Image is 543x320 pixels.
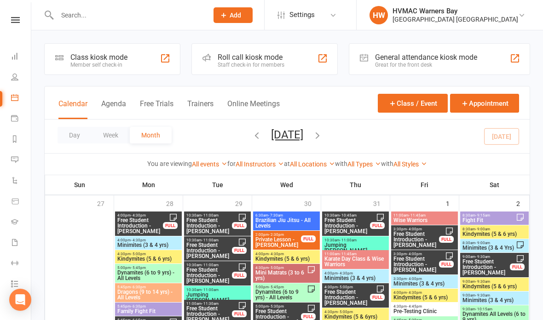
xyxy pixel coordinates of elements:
span: - 5:00pm [338,285,353,289]
span: 11:00am [324,252,387,256]
input: Search... [54,9,202,22]
button: Class / Event [378,94,448,113]
span: 8:30am [462,213,516,217]
span: Free Student Introduction - [PERSON_NAME] [324,289,370,306]
span: 10:30am [186,263,232,267]
div: FULL [370,294,385,301]
span: 3:30pm [393,277,456,281]
span: 4:00pm [324,271,387,275]
span: 3:30pm [393,227,439,231]
div: Roll call kiosk mode [218,53,284,62]
a: Dashboard [11,47,32,68]
span: - 4:30pm [407,291,422,295]
span: 4:00pm [117,213,163,217]
a: All Instructors [236,160,284,168]
span: 3:30pm [393,252,439,256]
span: 9:00am [462,293,527,297]
div: Open Intercom Messenger [9,289,31,311]
span: - 9:30am [475,255,490,259]
span: - 5:00pm [131,252,146,256]
span: - 4:30pm [131,238,146,242]
div: FULL [232,222,247,229]
div: FULL [232,272,247,279]
span: - 11:00am [202,288,219,292]
button: Day [58,127,92,143]
th: Mon [114,175,183,194]
strong: with [335,160,347,167]
span: Add [230,11,241,19]
span: 4:30pm [255,266,307,270]
span: - 9:30am [475,280,490,284]
span: - 4:00pm [407,252,422,256]
div: FULL [439,236,454,243]
span: Karate Day Class & Wise Warriors [324,256,387,267]
div: 28 [166,195,183,211]
span: Free Student Introduction - [PERSON_NAME] [186,217,232,234]
th: Tue [183,175,252,194]
span: Free Student Introduction - [PERSON_NAME] [393,231,439,248]
span: 4:00pm [255,252,318,256]
span: 4:30pm [324,310,387,314]
span: 4:00pm [393,291,456,295]
span: 8:30am [462,227,527,231]
span: 4:30pm [117,252,180,256]
span: - 6:30pm [131,304,146,309]
span: - 4:30pm [338,271,353,275]
div: Class kiosk mode [70,53,127,62]
a: All Styles [393,160,427,168]
span: 6:30am [255,213,318,217]
span: - 9:00am [475,227,490,231]
a: Calendar [11,88,32,109]
span: - 11:00am [202,263,219,267]
span: Jumping [PERSON_NAME] [186,292,249,303]
span: Minimites (3 & 4 yrs) [117,242,180,248]
span: - 9:15am [475,213,490,217]
div: HVMAC Warners Bay [393,7,518,15]
span: 5:00pm [117,266,180,270]
span: Free Student Introduction - [PERSON_NAME] [117,217,163,234]
span: - 4:00pm [407,277,422,281]
span: Minimites (3 & 4 yrs) [393,281,456,286]
span: Kindymites (5 & 6 yrs) [117,256,180,262]
a: Reports [11,130,32,150]
a: Payments [11,109,32,130]
span: Kindymites (5 & 6yrs) [324,314,387,320]
th: Wed [252,175,321,194]
span: Kindymites (5 & 6 yrs) [255,256,318,262]
span: Settings [289,5,315,25]
span: Minimites (3 & 4 yrs) [324,275,387,281]
a: All Types [347,160,381,168]
span: - 11:00am [340,238,357,242]
span: Kindymites (5 & 6 yrs) [393,295,456,300]
span: 10:30am [186,238,232,242]
span: 2:00pm [255,233,301,237]
button: Week [92,127,130,143]
span: Pre-Testing Clinic [393,309,456,314]
span: 10:30am [186,213,232,217]
span: 4:00pm [117,238,180,242]
span: Minimites (3 & 4 Yrs) [462,245,516,251]
div: 31 [373,195,390,211]
span: - 5:30pm [269,304,284,309]
button: Agenda [101,99,126,119]
button: [DATE] [271,128,303,141]
strong: for [227,160,236,167]
span: 10:30am [324,213,370,217]
div: FULL [370,222,385,229]
span: Wise Warriors [393,217,456,223]
th: Sun [45,175,114,194]
span: Free Student Introduction - [PERSON_NAME] [393,256,439,273]
span: - 11:00am [202,238,219,242]
span: Family Fight Fit [117,309,180,314]
div: FULL [301,313,316,320]
span: - 9:30am [475,293,490,297]
button: Appointment [450,94,519,113]
span: - 5:45pm [269,285,284,289]
span: Kindymites (5 & 6 yrs) [462,284,527,289]
span: 8:30am [462,241,516,245]
a: People [11,68,32,88]
div: Member self check-in [70,62,127,68]
strong: with [381,160,393,167]
div: 1 [446,195,459,211]
div: HW [370,6,388,24]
